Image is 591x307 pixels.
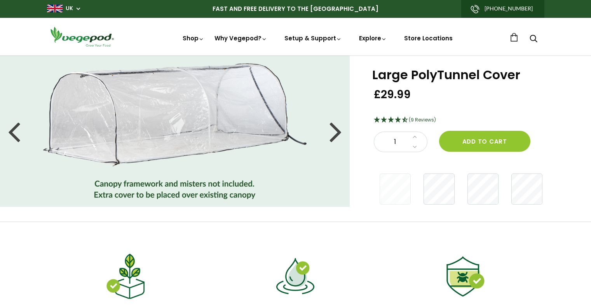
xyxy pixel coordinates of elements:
[374,87,411,102] span: £29.99
[183,34,204,42] a: Shop
[410,132,419,142] a: Increase quantity by 1
[409,116,436,123] span: (9 Reviews)
[372,69,572,81] h1: Large PolyTunnel Cover
[66,5,73,12] a: UK
[530,35,537,43] a: Search
[374,115,572,125] div: 4.44 Stars - 9 Reviews
[404,34,453,42] a: Store Locations
[47,5,63,12] img: gb_large.png
[214,34,267,42] a: Why Vegepod?
[382,137,408,147] span: 1
[47,26,117,48] img: Vegepod
[410,142,419,152] a: Decrease quantity by 1
[439,131,530,152] button: Add to cart
[284,34,342,42] a: Setup & Support
[43,63,307,199] img: Large PolyTunnel Cover
[359,34,387,42] a: Explore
